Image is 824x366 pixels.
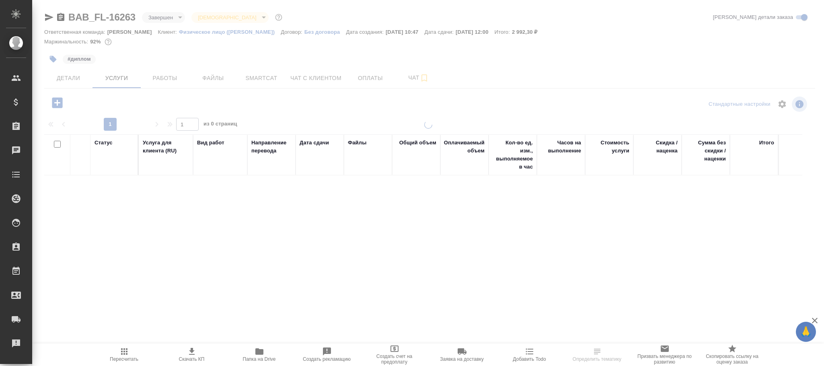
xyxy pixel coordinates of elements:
div: Скидка / наценка [637,139,678,155]
div: Направление перевода [251,139,292,155]
div: Общий объем [399,139,436,147]
button: 🙏 [796,322,816,342]
div: Файлы [348,139,366,147]
div: Стоимость услуги [589,139,629,155]
span: 🙏 [799,323,813,340]
div: Сумма без скидки / наценки [686,139,726,163]
div: Кол-во ед. изм., выполняемое в час [493,139,533,171]
div: Вид работ [197,139,224,147]
div: Итого [759,139,774,147]
div: Оплачиваемый объем [444,139,485,155]
div: Дата сдачи [300,139,329,147]
div: Услуга для клиента (RU) [143,139,189,155]
div: Часов на выполнение [541,139,581,155]
div: Статус [95,139,113,147]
